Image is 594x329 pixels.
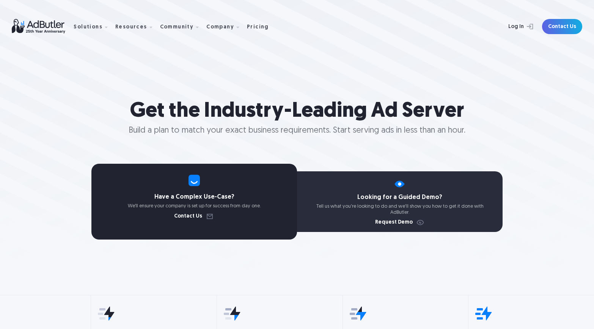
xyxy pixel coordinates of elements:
div: Community [160,25,194,30]
div: Resources [115,15,159,39]
h4: Looking for a Guided Demo? [297,194,503,201]
p: Tell us what you're looking to do and we'll show you how to get it done with AdButler. [297,204,503,215]
div: Solutions [74,25,102,30]
a: Contact Us [174,214,214,219]
div: Solutions [74,15,114,39]
a: Log In [488,19,537,34]
a: Request Demo [375,220,425,225]
div: Resources [115,25,147,30]
a: Contact Us [542,19,582,34]
h4: Have a Complex Use-Case? [91,194,297,200]
a: Pricing [247,23,275,30]
div: Community [160,15,205,39]
div: Pricing [247,25,269,30]
p: We’ll ensure your company is set up for success from day one. [91,203,297,209]
div: Company [206,25,234,30]
div: Company [206,15,245,39]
